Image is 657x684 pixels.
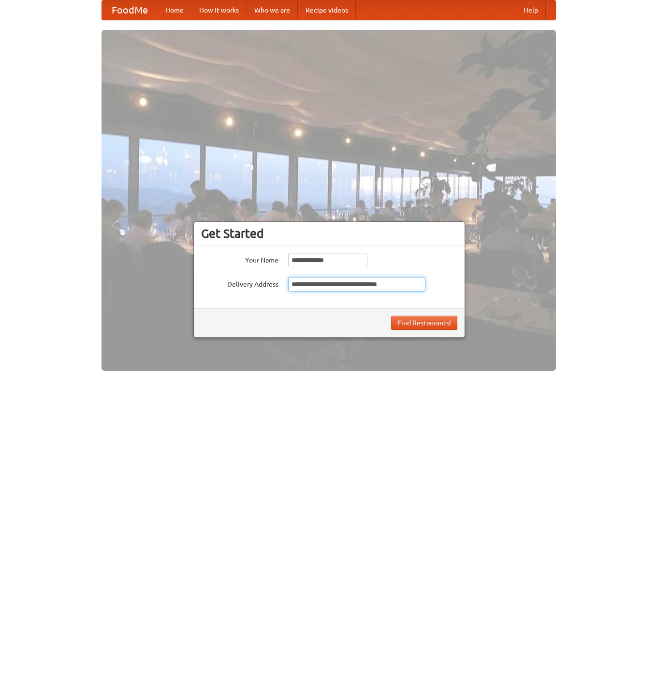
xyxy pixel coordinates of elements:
label: Your Name [201,253,278,265]
h3: Get Started [201,226,457,241]
a: How it works [191,0,247,20]
button: Find Restaurants! [391,316,457,330]
a: Recipe videos [298,0,356,20]
a: Help [516,0,546,20]
a: Home [158,0,191,20]
label: Delivery Address [201,277,278,289]
a: Who we are [247,0,298,20]
a: FoodMe [102,0,158,20]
